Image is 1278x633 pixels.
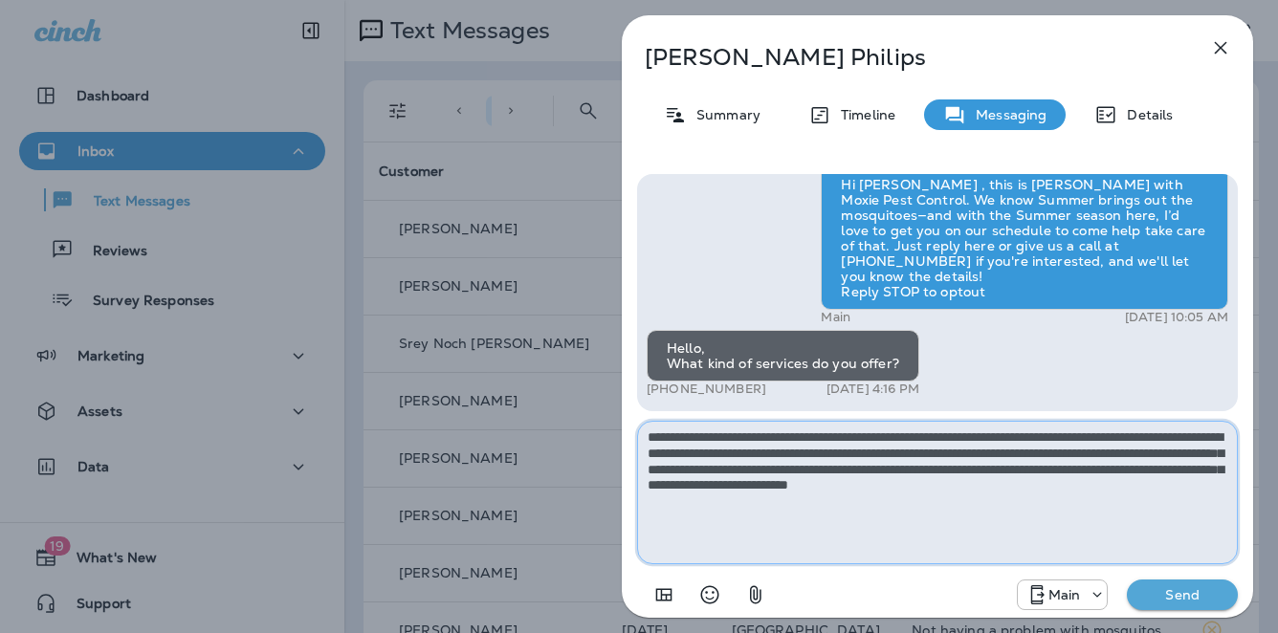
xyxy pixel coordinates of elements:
[647,382,766,397] p: [PHONE_NUMBER]
[821,310,850,325] p: Main
[831,107,895,122] p: Timeline
[687,107,760,122] p: Summary
[826,382,919,397] p: [DATE] 4:16 PM
[1117,107,1173,122] p: Details
[645,44,1167,71] p: [PERSON_NAME] Philips
[645,576,683,614] button: Add in a premade template
[1125,310,1228,325] p: [DATE] 10:05 AM
[966,107,1047,122] p: Messaging
[821,140,1228,310] div: Hi [PERSON_NAME] , this is [PERSON_NAME] with Moxie Pest Control. We know Summer brings out the m...
[647,330,919,382] div: Hello, What kind of services do you offer?
[1048,587,1081,602] p: Main
[1127,579,1238,610] button: Send
[691,576,729,614] button: Select an emoji
[1142,586,1223,603] p: Send
[1018,583,1108,606] div: +1 (817) 482-3792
